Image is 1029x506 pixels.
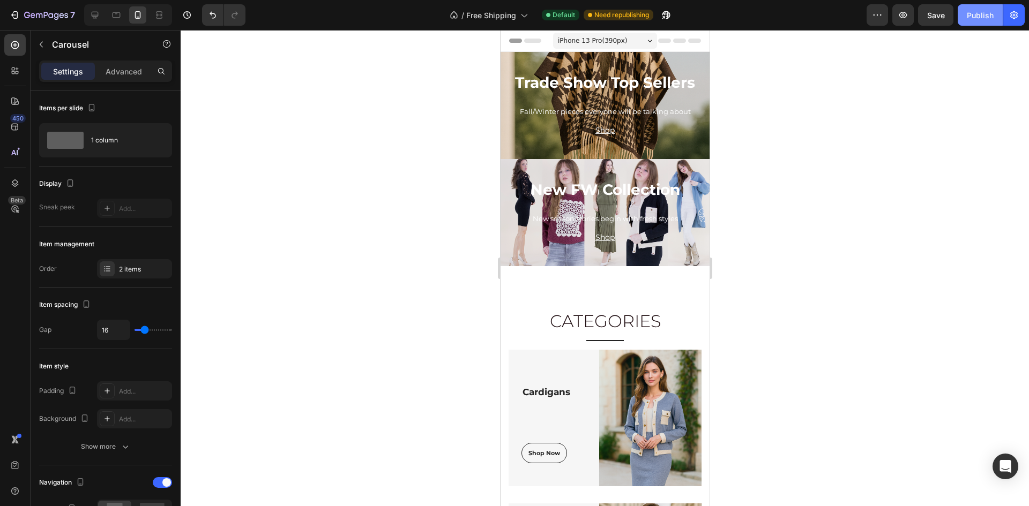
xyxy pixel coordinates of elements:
p: Advanced [106,66,142,77]
div: Open Intercom Messenger [993,454,1018,479]
iframe: Design area [501,30,710,506]
div: Item spacing [39,298,93,312]
div: 2 items [119,265,169,274]
div: Sneak peek [39,202,75,212]
div: Background [39,412,91,426]
p: 7 [70,9,75,21]
div: Display [39,177,77,191]
div: Add... [119,387,169,396]
button: Publish [958,4,1003,26]
div: Publish [967,10,994,21]
div: 1 column [91,128,156,153]
p: Settings [53,66,83,77]
div: Order [39,264,57,274]
button: Save [918,4,953,26]
span: Default [553,10,575,20]
div: Beta [8,196,26,205]
span: Save [927,11,945,20]
span: Free Shipping [466,10,516,21]
div: Padding [39,384,79,398]
button: Show more [39,437,172,456]
input: Auto [98,320,130,339]
div: Items per slide [39,101,98,116]
div: 450 [10,114,26,123]
span: / [461,10,464,21]
div: Navigation [39,475,87,490]
p: Carousel [52,38,143,51]
div: Item style [39,361,69,371]
button: 7 [4,4,80,26]
div: Show more [81,441,131,452]
div: Item management [39,239,94,249]
span: Need republishing [594,10,649,20]
div: Gap [39,325,51,335]
div: Undo/Redo [202,4,245,26]
div: Add... [119,414,169,424]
